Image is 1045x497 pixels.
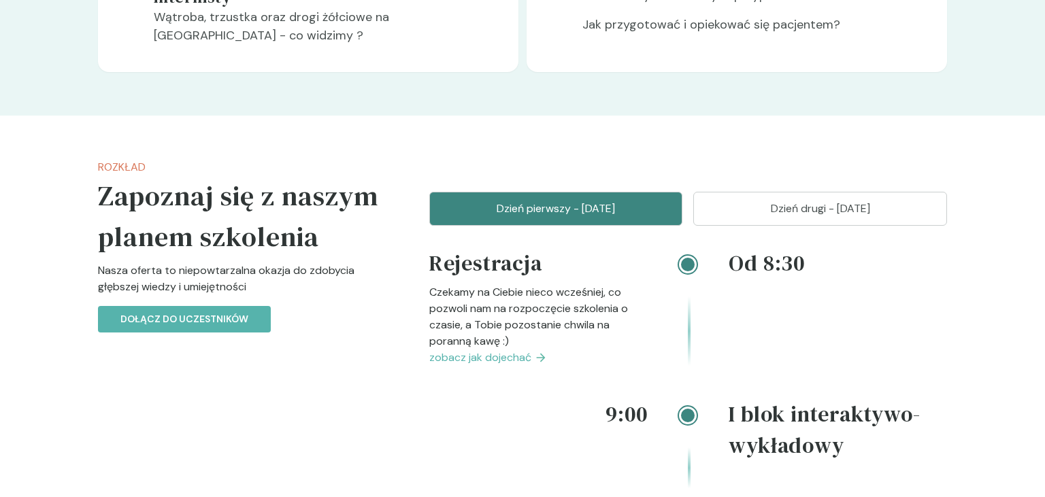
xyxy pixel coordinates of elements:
[98,262,386,306] p: Nasza oferta to niepowtarzalna okazja do zdobycia głębszej wiedzy i umiejętności
[710,201,930,217] p: Dzień drugi - [DATE]
[446,201,666,217] p: Dzień pierwszy - [DATE]
[429,398,648,430] h4: 9:00
[729,247,947,279] h4: Od 8:30
[693,192,947,226] button: Dzień drugi - [DATE]
[98,306,271,332] button: Dołącz do uczestników
[98,175,386,257] h5: Zapoznaj się z naszym planem szkolenia
[429,284,648,349] p: Czekamy na Ciebie nieco wcześniej, co pozwoli nam na rozpoczęcie szkolenia o czasie, a Tobie pozo...
[582,16,925,45] p: Jak przygotować i opiekować się pacjentem?
[120,312,248,326] p: Dołącz do uczestników
[729,398,947,466] h4: I blok interaktywo-wykładowy
[429,247,648,284] h4: Rejestracja
[429,192,683,226] button: Dzień pierwszy - [DATE]
[154,8,497,56] p: Wątroba, trzustka oraz drogi żółciowe na [GEOGRAPHIC_DATA] - co widzimy ?
[98,311,271,326] a: Dołącz do uczestników
[429,349,648,366] a: zobacz jak dojechać
[98,159,386,175] p: Rozkład
[429,349,531,366] span: zobacz jak dojechać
